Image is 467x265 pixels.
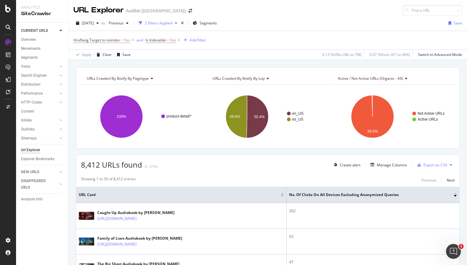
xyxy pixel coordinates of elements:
div: 47 [289,259,457,265]
div: 63 [289,234,457,239]
text: 100% [117,114,126,119]
a: Search Engines [21,72,58,79]
div: Content [21,108,34,115]
div: Showing 1 to 50 of 8,412 entries [81,176,136,184]
a: Outlinks [21,126,58,133]
button: Switch to Advanced Mode [415,50,462,60]
span: URL Card [79,192,279,198]
div: Previous [422,177,436,183]
a: Segments [21,54,64,61]
a: Visits [21,63,58,70]
span: Is Indexable [145,37,166,43]
svg: A chart. [332,90,455,143]
div: 2 Filters Applied [145,20,172,26]
span: 8,412 URLs found [81,160,142,170]
div: -2.9% [148,164,158,169]
text: 50.4% [254,115,264,119]
a: Explorer Bookmarks [21,156,64,162]
a: Sitemaps [21,135,58,142]
div: Url Explorer [21,147,40,153]
div: Audible ([GEOGRAPHIC_DATA]) [126,8,186,14]
div: Movements [21,45,40,52]
span: URLs Crawled By Botify By pagetype [87,76,149,81]
div: CURRENT URLS [21,28,48,34]
text: 49.6% [229,114,240,119]
div: Caught Up Audiobook by [PERSON_NAME] [97,210,175,216]
span: 1 [459,244,464,249]
div: Overview [21,36,36,43]
a: Inlinks [21,117,58,124]
div: 0.07 % Visits ( 67 on 86K ) [369,52,410,57]
a: Content [21,108,64,115]
div: Family of Liars Audiobook by [PERSON_NAME] [97,236,182,241]
text: Active URLs [418,117,438,122]
div: Visits [21,63,30,70]
button: Previous [106,18,131,28]
button: and [137,37,143,43]
text: Not Active URLs [418,111,444,116]
div: 0.12 % URLs ( 8K on 7M ) [322,52,362,57]
div: Segments [21,54,38,61]
span: Active / Not Active URLs (organic - all) [338,76,403,81]
div: Manage Columns [377,162,407,168]
button: Export as CSV [415,160,447,170]
div: DISAPPEARED URLS [21,178,52,191]
button: Manage Columns [368,161,407,169]
button: [DATE] [74,18,101,28]
div: Sitemaps [21,135,37,142]
div: Create alert [340,162,360,168]
div: Explorer Bookmarks [21,156,54,162]
a: [URL][DOMAIN_NAME] [97,241,137,247]
a: DISAPPEARED URLS [21,178,58,191]
div: 202 [289,208,457,214]
div: Analytics [21,5,63,10]
div: A chart. [207,90,329,143]
div: Clear [103,52,112,57]
text: 99.5% [368,129,378,134]
div: Save [122,52,131,57]
div: NEW URLS [21,169,39,175]
text: en_US [292,111,304,116]
span: 2025 Aug. 1st [82,20,94,26]
h4: Active / Not Active URLs [337,74,449,83]
button: Apply [74,50,91,60]
span: vs [101,20,106,26]
img: main image [79,237,94,246]
div: Switch to Advanced Mode [418,52,462,57]
span: Hreflang Target to noindex [74,37,120,43]
button: Create alert [331,160,360,170]
h4: URLs Crawled By Botify By lop [211,74,324,83]
button: 2 Filters Applied [136,18,180,28]
input: Find a URL [403,5,462,16]
span: No. of Clicks On All Devices excluding anonymized queries [289,192,444,198]
a: Url Explorer [21,147,64,153]
div: times [180,20,185,26]
a: HTTP Codes [21,99,58,106]
div: Add Filter [190,37,206,43]
a: Movements [21,45,64,52]
a: Overview [21,36,64,43]
span: Previous [106,20,124,26]
button: Add Filter [181,36,206,44]
button: Save [446,18,462,28]
img: Equal [145,166,147,168]
a: [URL][DOMAIN_NAME] [97,216,137,222]
span: Yes [170,36,176,45]
div: Inlinks [21,117,32,124]
button: Save [115,50,131,60]
div: Performance [21,90,43,97]
div: Export as CSV [423,162,447,168]
div: HTTP Codes [21,99,42,106]
div: Outlinks [21,126,35,133]
button: Next [447,176,455,184]
a: Distribution [21,81,58,88]
div: A chart. [81,90,204,143]
text: product-detail/* [166,114,191,118]
a: CURRENT URLS [21,28,58,34]
div: Next [447,177,455,183]
div: Apply [82,52,91,57]
div: SiteCrawler [21,10,63,17]
span: = [167,37,169,43]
